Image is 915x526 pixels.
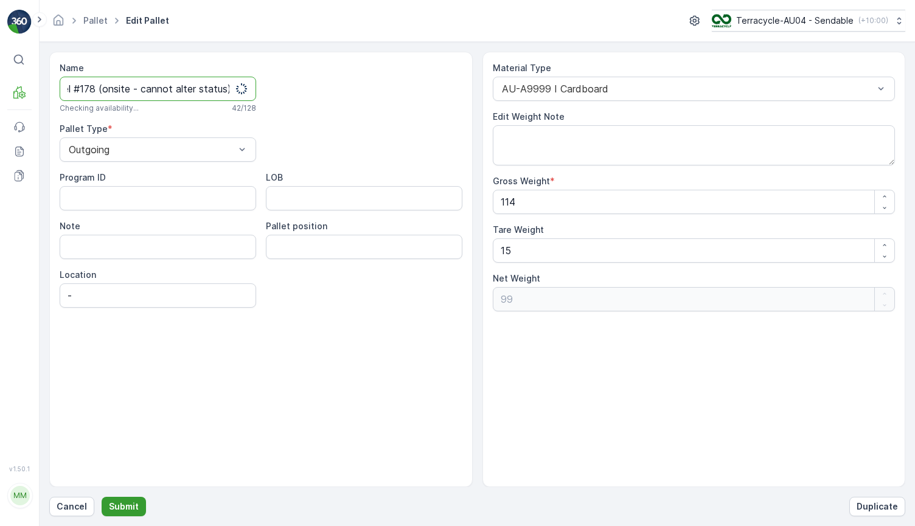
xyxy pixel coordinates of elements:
[232,103,256,113] p: 42 / 128
[493,273,540,283] label: Net Weight
[493,176,550,186] label: Gross Weight
[736,15,854,27] p: Terracycle-AU04 - Sendable
[712,10,905,32] button: Terracycle-AU04 - Sendable(+10:00)
[60,269,96,280] label: Location
[102,497,146,516] button: Submit
[493,111,565,122] label: Edit Weight Note
[493,63,551,73] label: Material Type
[849,497,905,516] button: Duplicate
[60,103,139,113] span: Checking availability...
[52,18,65,29] a: Homepage
[266,172,283,182] label: LOB
[83,15,108,26] a: Pallet
[7,10,32,34] img: logo
[60,172,106,182] label: Program ID
[60,221,80,231] label: Note
[49,497,94,516] button: Cancel
[109,500,139,513] p: Submit
[7,475,32,516] button: MM
[493,224,544,235] label: Tare Weight
[57,500,87,513] p: Cancel
[712,14,731,27] img: terracycle_logo.png
[60,63,84,73] label: Name
[7,465,32,472] span: v 1.50.1
[857,500,898,513] p: Duplicate
[858,16,888,26] p: ( +10:00 )
[124,15,172,27] span: Edit Pallet
[60,123,108,134] label: Pallet Type
[10,486,30,505] div: MM
[266,221,327,231] label: Pallet position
